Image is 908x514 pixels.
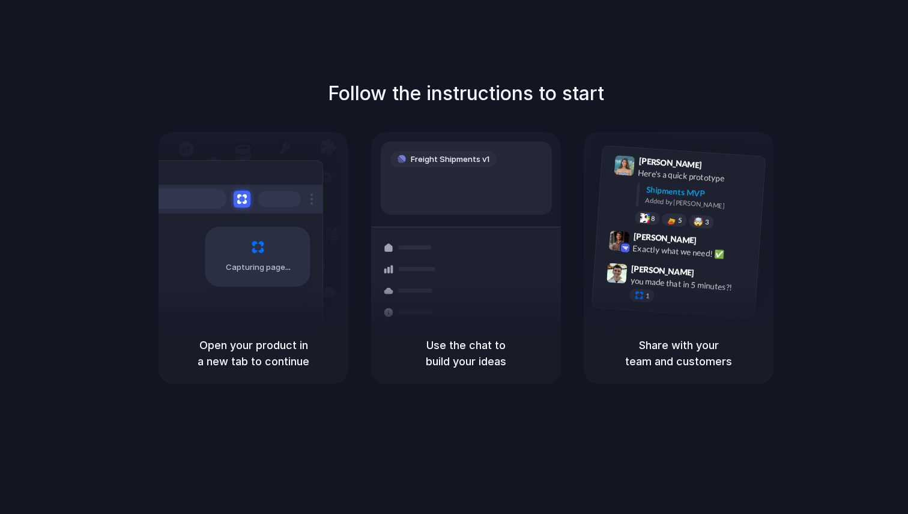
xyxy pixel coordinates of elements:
span: 8 [651,215,655,221]
span: 1 [646,293,650,299]
div: Added by [PERSON_NAME] [645,196,755,213]
div: 🤯 [694,217,704,226]
span: 5 [678,217,682,223]
span: [PERSON_NAME] [638,154,702,172]
div: Exactly what we need! ✅ [632,242,752,262]
span: 3 [705,218,709,225]
div: Shipments MVP [646,183,757,203]
div: you made that in 5 minutes?! [630,274,750,294]
span: [PERSON_NAME] [631,261,695,279]
span: 9:42 AM [700,235,725,250]
span: [PERSON_NAME] [633,229,697,247]
span: 9:47 AM [698,267,722,282]
h5: Open your product in a new tab to continue [173,337,334,369]
span: 9:41 AM [706,160,730,174]
h5: Share with your team and customers [598,337,759,369]
div: Here's a quick prototype [638,166,758,187]
span: Capturing page [226,261,292,273]
span: Freight Shipments v1 [411,154,489,166]
h5: Use the chat to build your ideas [386,337,546,369]
h1: Follow the instructions to start [328,79,604,108]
